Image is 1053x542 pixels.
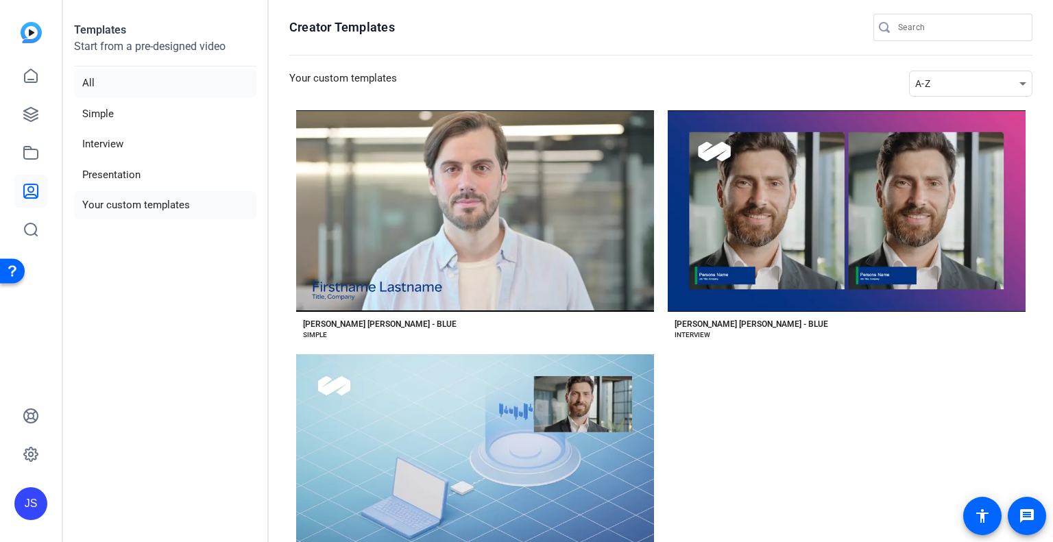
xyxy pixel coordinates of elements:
[915,78,930,89] span: A-Z
[675,319,828,330] div: [PERSON_NAME] [PERSON_NAME] - BLUE
[1019,508,1035,524] mat-icon: message
[74,191,256,219] li: Your custom templates
[668,110,1026,312] button: Template image
[898,19,1021,36] input: Search
[289,19,395,36] h1: Creator Templates
[74,38,256,66] p: Start from a pre-designed video
[74,130,256,158] li: Interview
[74,161,256,189] li: Presentation
[74,100,256,128] li: Simple
[74,69,256,97] li: All
[675,330,710,341] div: INTERVIEW
[974,508,991,524] mat-icon: accessibility
[289,71,397,97] h3: Your custom templates
[21,22,42,43] img: blue-gradient.svg
[296,110,654,312] button: Template image
[74,23,126,36] strong: Templates
[303,319,457,330] div: [PERSON_NAME] [PERSON_NAME] - BLUE
[303,330,327,341] div: SIMPLE
[14,487,47,520] div: JS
